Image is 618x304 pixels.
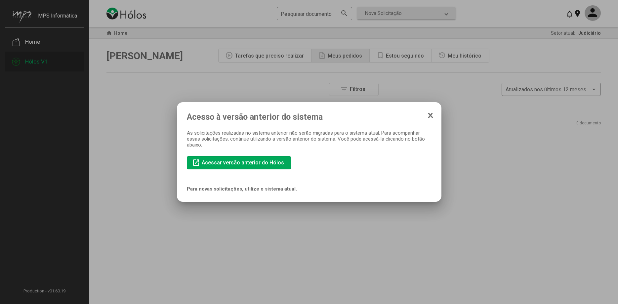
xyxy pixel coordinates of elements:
[192,159,200,167] mat-icon: open_in_new
[187,186,297,192] b: Para novas solicitações, utilize o sistema atual.
[202,159,284,166] span: Acessar versão anterior do Hólos
[187,130,432,148] div: As solicitações realizadas no sistema anterior não serão migradas para o sistema atual. Para acom...
[187,156,291,169] button: Acessar versão anterior do Hólos
[187,112,432,122] span: Acesso à versão anterior do sistema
